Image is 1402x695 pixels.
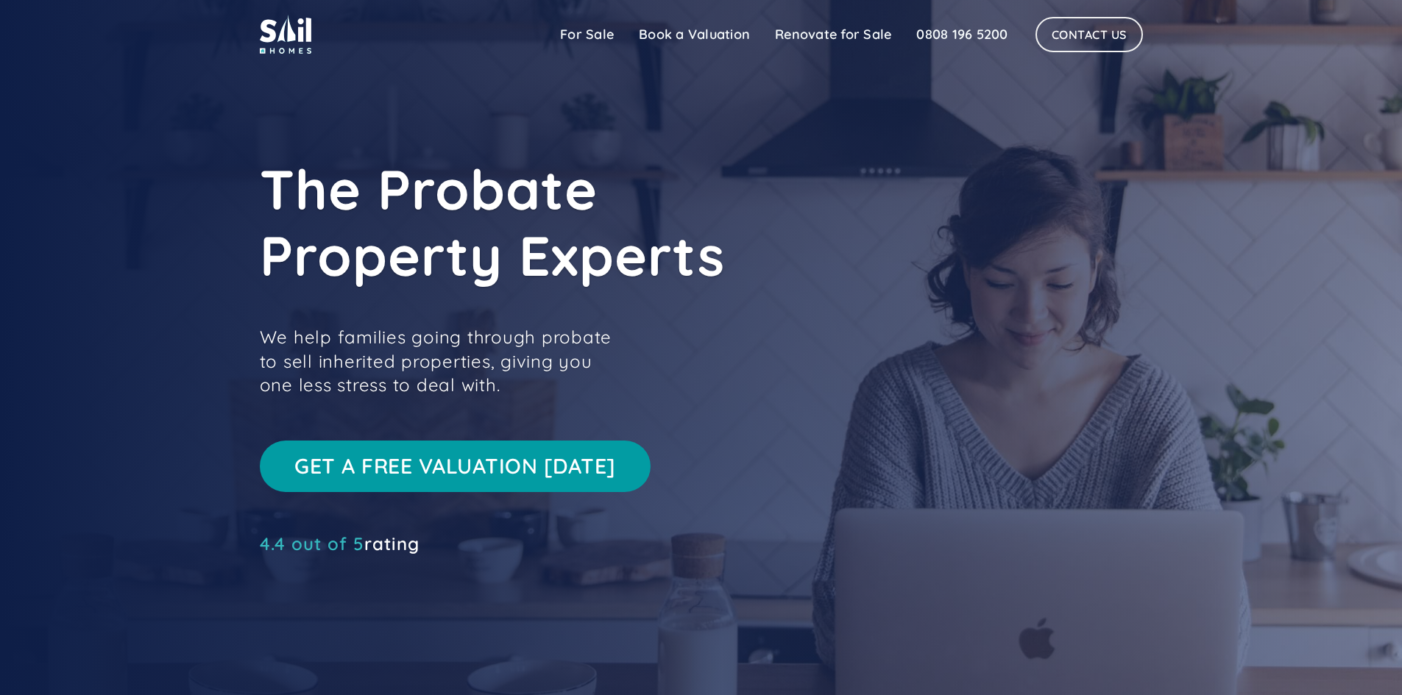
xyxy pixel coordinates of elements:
[1035,17,1143,52] a: Contact Us
[260,325,628,396] p: We help families going through probate to sell inherited properties, giving you one less stress t...
[260,15,311,54] img: sail home logo
[260,536,419,551] div: rating
[762,20,904,49] a: Renovate for Sale
[626,20,762,49] a: Book a Valuation
[260,536,419,551] a: 4.4 out of 5rating
[260,441,651,492] a: Get a free valuation [DATE]
[260,532,364,555] span: 4.4 out of 5
[260,558,481,576] iframe: Customer reviews powered by Trustpilot
[904,20,1020,49] a: 0808 196 5200
[548,20,626,49] a: For Sale
[260,156,922,288] h1: The Probate Property Experts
